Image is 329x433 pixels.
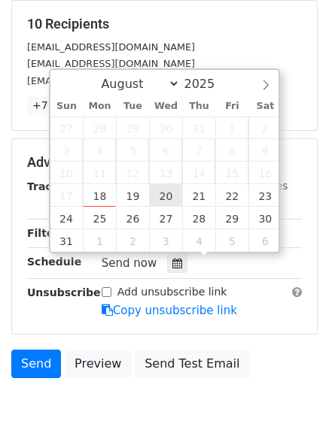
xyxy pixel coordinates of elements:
a: +7 more [27,96,84,115]
span: July 27, 2025 [50,117,84,139]
strong: Tracking [27,180,78,192]
span: August 3, 2025 [50,139,84,162]
small: [EMAIL_ADDRESS][DOMAIN_NAME] [27,41,195,53]
span: August 8, 2025 [215,139,248,162]
span: July 29, 2025 [116,117,149,139]
span: August 20, 2025 [149,184,182,207]
span: August 1, 2025 [215,117,248,139]
h5: Advanced [27,154,302,171]
span: August 31, 2025 [50,229,84,252]
span: Wed [149,101,182,111]
span: September 4, 2025 [182,229,215,252]
span: Thu [182,101,215,111]
span: August 5, 2025 [116,139,149,162]
span: August 29, 2025 [215,207,248,229]
span: September 1, 2025 [83,229,116,252]
span: August 9, 2025 [248,139,282,162]
label: Add unsubscribe link [117,284,227,300]
a: Copy unsubscribe link [102,304,237,317]
span: August 16, 2025 [248,162,282,184]
h5: 10 Recipients [27,16,302,32]
span: August 17, 2025 [50,184,84,207]
iframe: Chat Widget [254,361,329,433]
span: July 28, 2025 [83,117,116,139]
span: Tue [116,101,149,111]
span: August 6, 2025 [149,139,182,162]
span: August 19, 2025 [116,184,149,207]
span: September 3, 2025 [149,229,182,252]
span: August 22, 2025 [215,184,248,207]
span: August 25, 2025 [83,207,116,229]
span: September 6, 2025 [248,229,282,252]
span: August 11, 2025 [83,162,116,184]
span: August 18, 2025 [83,184,116,207]
span: August 30, 2025 [248,207,282,229]
span: August 28, 2025 [182,207,215,229]
small: [EMAIL_ADDRESS][DOMAIN_NAME] [27,75,195,86]
span: August 15, 2025 [215,162,248,184]
span: August 27, 2025 [149,207,182,229]
span: August 21, 2025 [182,184,215,207]
span: Send now [102,256,157,270]
span: August 13, 2025 [149,162,182,184]
strong: Filters [27,227,65,239]
span: July 31, 2025 [182,117,215,139]
span: Sun [50,101,84,111]
span: Sat [248,101,282,111]
span: September 5, 2025 [215,229,248,252]
span: August 12, 2025 [116,162,149,184]
strong: Schedule [27,256,81,268]
a: Send Test Email [135,350,249,378]
strong: Unsubscribe [27,286,101,298]
a: Send [11,350,61,378]
span: Mon [83,101,116,111]
span: August 10, 2025 [50,162,84,184]
span: August 2, 2025 [248,117,282,139]
span: August 23, 2025 [248,184,282,207]
span: Fri [215,101,248,111]
span: August 26, 2025 [116,207,149,229]
a: Preview [65,350,131,378]
span: August 7, 2025 [182,139,215,162]
span: September 2, 2025 [116,229,149,252]
input: Year [180,77,234,91]
span: July 30, 2025 [149,117,182,139]
small: [EMAIL_ADDRESS][DOMAIN_NAME] [27,58,195,69]
span: August 4, 2025 [83,139,116,162]
span: August 24, 2025 [50,207,84,229]
span: August 14, 2025 [182,162,215,184]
